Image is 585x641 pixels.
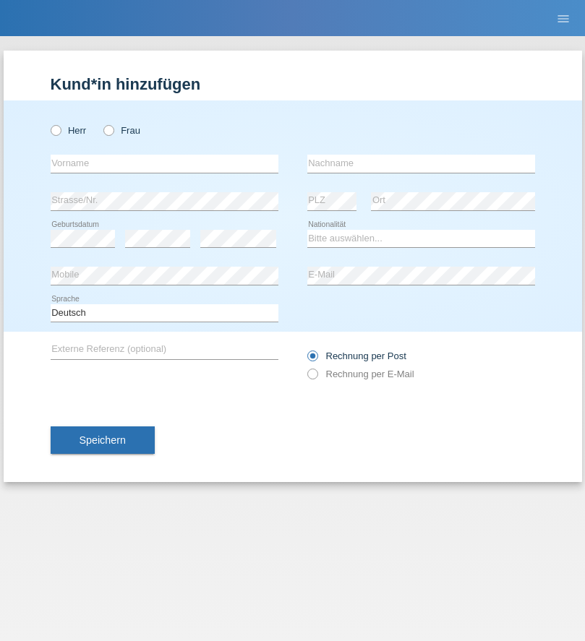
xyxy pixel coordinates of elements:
[307,350,317,369] input: Rechnung per Post
[51,125,87,136] label: Herr
[51,125,60,134] input: Herr
[51,75,535,93] h1: Kund*in hinzufügen
[103,125,113,134] input: Frau
[307,350,406,361] label: Rechnung per Post
[80,434,126,446] span: Speichern
[556,12,571,26] i: menu
[307,369,317,387] input: Rechnung per E-Mail
[549,14,578,22] a: menu
[103,125,140,136] label: Frau
[51,426,155,454] button: Speichern
[307,369,414,379] label: Rechnung per E-Mail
